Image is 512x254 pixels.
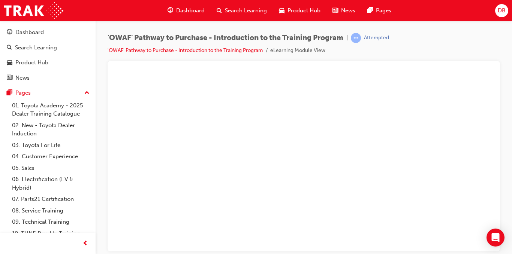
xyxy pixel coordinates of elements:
div: Attempted [364,34,389,42]
div: Search Learning [15,43,57,52]
a: 05. Sales [9,162,93,174]
div: News [15,74,30,82]
a: 01. Toyota Academy - 2025 Dealer Training Catalogue [9,100,93,120]
div: Product Hub [15,58,48,67]
a: car-iconProduct Hub [273,3,326,18]
span: Dashboard [176,6,205,15]
span: car-icon [7,59,12,66]
a: Search Learning [3,41,93,55]
a: 07. Parts21 Certification [9,193,93,205]
div: Pages [15,89,31,97]
a: 02. New - Toyota Dealer Induction [9,120,93,140]
span: learningRecordVerb_ATTEMPT-icon [351,33,361,43]
span: search-icon [7,45,12,51]
span: car-icon [279,6,284,15]
span: pages-icon [7,90,12,97]
span: search-icon [217,6,222,15]
span: prev-icon [82,239,88,248]
a: 10. TUNE Rev-Up Training [9,228,93,239]
a: Dashboard [3,25,93,39]
span: news-icon [7,75,12,82]
a: 03. Toyota For Life [9,140,93,151]
span: 'OWAF' Pathway to Purchase - Introduction to the Training Program [108,34,343,42]
a: pages-iconPages [361,3,397,18]
button: Pages [3,86,93,100]
a: 06. Electrification (EV & Hybrid) [9,174,93,193]
span: pages-icon [367,6,373,15]
span: Pages [376,6,391,15]
a: news-iconNews [326,3,361,18]
span: news-icon [332,6,338,15]
div: Open Intercom Messenger [487,229,505,247]
a: search-iconSearch Learning [211,3,273,18]
span: Search Learning [225,6,267,15]
div: Dashboard [15,28,44,37]
button: DashboardSearch LearningProduct HubNews [3,24,93,86]
a: News [3,71,93,85]
a: guage-iconDashboard [162,3,211,18]
span: News [341,6,355,15]
span: guage-icon [7,29,12,36]
a: 04. Customer Experience [9,151,93,162]
span: | [346,34,348,42]
a: 08. Service Training [9,205,93,217]
img: Trak [4,2,63,19]
span: up-icon [84,88,90,98]
span: guage-icon [168,6,173,15]
button: DB [495,4,508,17]
a: Product Hub [3,56,93,70]
li: eLearning Module View [270,46,325,55]
a: 'OWAF' Pathway to Purchase - Introduction to the Training Program [108,47,263,53]
span: DB [498,6,506,15]
a: 09. Technical Training [9,216,93,228]
span: Product Hub [287,6,320,15]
